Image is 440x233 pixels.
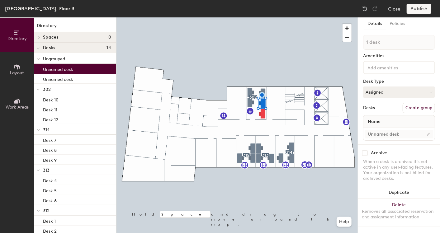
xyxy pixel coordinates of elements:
span: Ungrouped [43,56,65,62]
span: Layout [10,70,24,76]
span: Spaces [43,35,59,40]
span: Work Areas [6,105,29,110]
span: Name [365,116,384,127]
div: Desk Type [363,79,435,84]
img: Undo [362,6,368,12]
span: 14 [106,45,111,50]
img: Redo [372,6,378,12]
button: Close [388,4,400,14]
button: Create group [403,103,435,113]
span: 314 [43,127,50,133]
p: Desk 9 [43,156,57,163]
span: Directory [7,36,27,41]
span: 313 [43,168,50,173]
button: DeleteRemoves all associated reservation and assignment information [358,199,440,226]
p: Desk 8 [43,146,57,153]
p: Desk 11 [43,105,57,113]
p: Desk 12 [43,115,58,123]
div: Removes all associated reservation and assignment information [362,209,436,220]
h1: Directory [34,22,116,32]
button: Policies [386,17,409,30]
div: Desks [363,105,375,110]
span: 302 [43,87,51,92]
button: Details [364,17,386,30]
input: Add amenities [366,63,422,71]
p: Desk 7 [43,136,56,143]
div: When a desk is archived it's not active in any user-facing features. Your organization is not bil... [363,159,435,181]
p: Desk 10 [43,96,59,103]
input: Unnamed desk [365,130,433,138]
div: [GEOGRAPHIC_DATA], Floor 3 [5,5,74,12]
span: 312 [43,208,50,213]
p: Desk 5 [43,186,57,193]
p: Unnamed desk [43,75,73,82]
button: Help [337,217,352,227]
span: Desks [43,45,55,50]
div: Amenities [363,54,435,58]
p: Desk 6 [43,196,57,203]
p: Desk 1 [43,217,56,224]
p: Desk 4 [43,176,57,184]
p: Unnamed desk [43,65,73,72]
button: Duplicate [358,186,440,199]
span: 0 [108,35,111,40]
button: Assigned [363,86,435,98]
div: Archive [371,151,387,156]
